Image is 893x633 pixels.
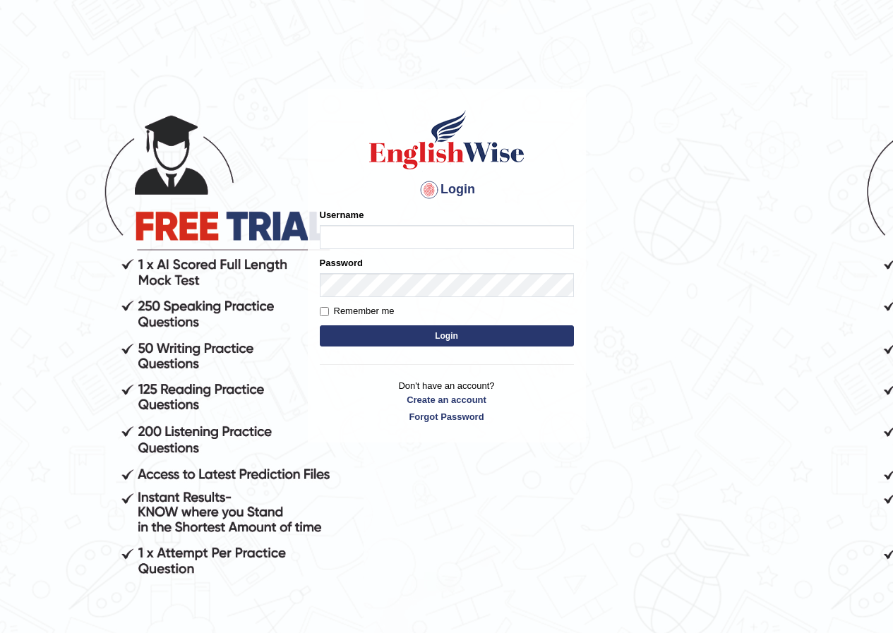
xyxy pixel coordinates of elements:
[320,379,574,423] p: Don't have an account?
[320,325,574,346] button: Login
[320,304,395,318] label: Remember me
[320,410,574,423] a: Forgot Password
[320,179,574,201] h4: Login
[320,307,329,316] input: Remember me
[320,393,574,406] a: Create an account
[320,208,364,222] label: Username
[366,108,527,171] img: Logo of English Wise sign in for intelligent practice with AI
[320,256,363,270] label: Password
